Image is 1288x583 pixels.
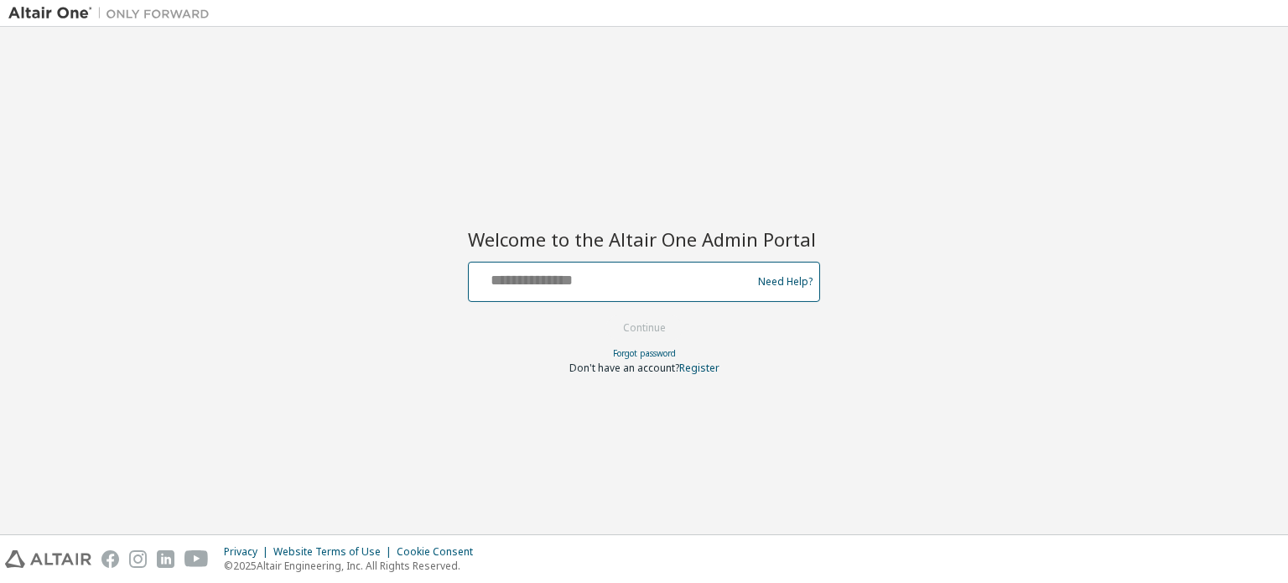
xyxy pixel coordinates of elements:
[613,347,676,359] a: Forgot password
[224,559,483,573] p: © 2025 Altair Engineering, Inc. All Rights Reserved.
[8,5,218,22] img: Altair One
[468,227,820,251] h2: Welcome to the Altair One Admin Portal
[5,550,91,568] img: altair_logo.svg
[157,550,174,568] img: linkedin.svg
[101,550,119,568] img: facebook.svg
[569,361,679,375] span: Don't have an account?
[758,281,813,282] a: Need Help?
[679,361,719,375] a: Register
[129,550,147,568] img: instagram.svg
[184,550,209,568] img: youtube.svg
[397,545,483,559] div: Cookie Consent
[224,545,273,559] div: Privacy
[273,545,397,559] div: Website Terms of Use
